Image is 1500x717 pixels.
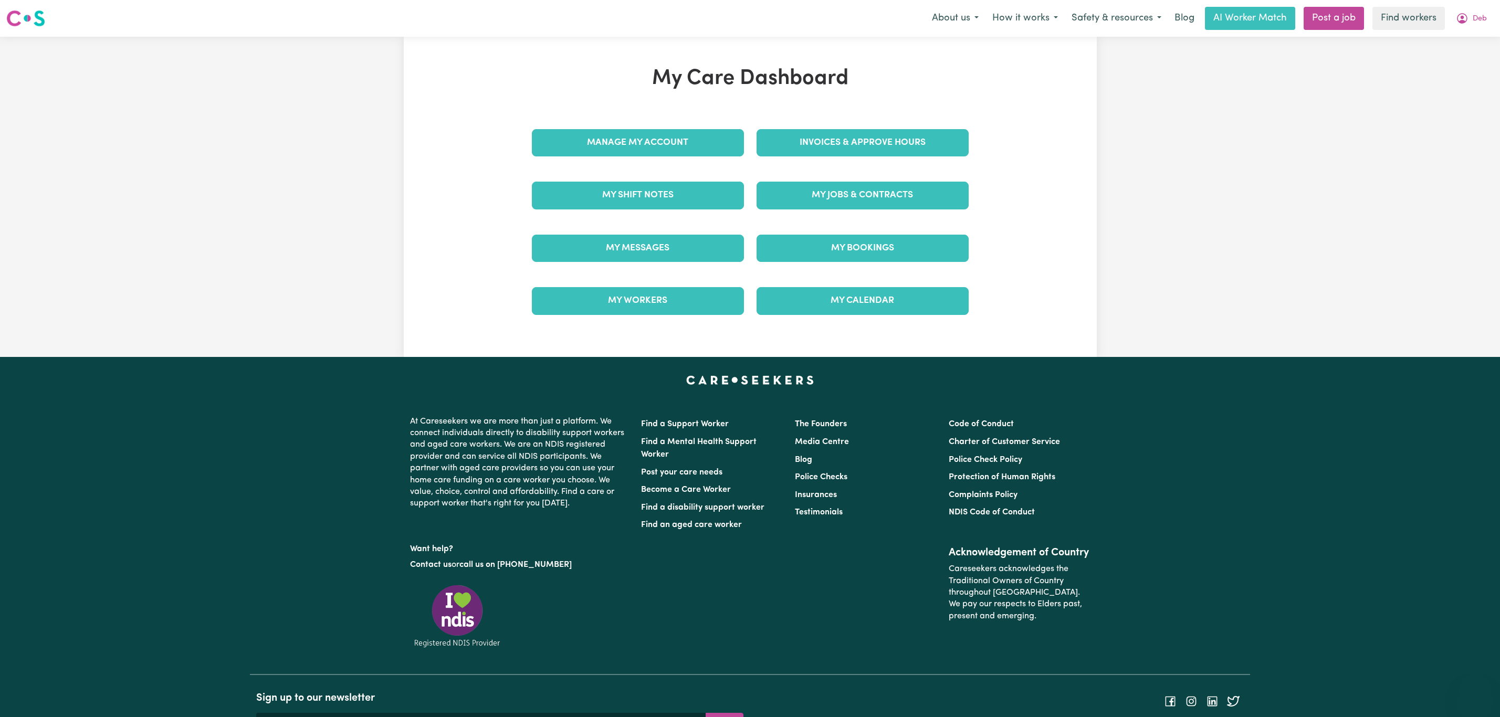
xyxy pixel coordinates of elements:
a: Post a job [1304,7,1364,30]
h2: Acknowledgement of Country [949,546,1090,559]
a: Police Checks [795,473,847,481]
a: Follow Careseekers on Facebook [1164,697,1177,705]
a: Careseekers home page [686,376,814,384]
img: Registered NDIS provider [410,583,505,649]
a: Find a Support Worker [641,420,729,428]
a: My Calendar [757,287,969,314]
a: Media Centre [795,438,849,446]
a: Code of Conduct [949,420,1014,428]
a: Follow Careseekers on LinkedIn [1206,697,1219,705]
a: Follow Careseekers on Twitter [1227,697,1240,705]
a: call us on [PHONE_NUMBER] [459,561,572,569]
a: Police Check Policy [949,456,1022,464]
a: The Founders [795,420,847,428]
h1: My Care Dashboard [526,66,975,91]
a: My Workers [532,287,744,314]
h2: Sign up to our newsletter [256,692,743,704]
button: Safety & resources [1065,7,1168,29]
button: My Account [1449,7,1494,29]
a: Find a Mental Health Support Worker [641,438,757,459]
p: Careseekers acknowledges the Traditional Owners of Country throughout [GEOGRAPHIC_DATA]. We pay o... [949,559,1090,626]
a: Find workers [1372,7,1445,30]
a: My Bookings [757,235,969,262]
a: Invoices & Approve Hours [757,129,969,156]
a: Complaints Policy [949,491,1018,499]
a: My Messages [532,235,744,262]
a: NDIS Code of Conduct [949,508,1035,516]
a: Charter of Customer Service [949,438,1060,446]
a: My Jobs & Contracts [757,182,969,209]
span: Deb [1473,13,1487,25]
a: AI Worker Match [1205,7,1295,30]
a: Follow Careseekers on Instagram [1185,697,1198,705]
button: How it works [985,7,1065,29]
a: Post your care needs [641,468,722,477]
a: Find a disability support worker [641,503,764,512]
button: About us [925,7,985,29]
a: Find an aged care worker [641,521,742,529]
a: Testimonials [795,508,843,516]
a: My Shift Notes [532,182,744,209]
a: Insurances [795,491,837,499]
img: Careseekers logo [6,9,45,28]
p: At Careseekers we are more than just a platform. We connect individuals directly to disability su... [410,412,628,514]
p: Want help? [410,539,628,555]
a: Manage My Account [532,129,744,156]
a: Become a Care Worker [641,486,731,494]
p: or [410,555,628,575]
a: Careseekers logo [6,6,45,30]
a: Blog [795,456,812,464]
iframe: Button to launch messaging window, conversation in progress [1458,675,1492,709]
a: Blog [1168,7,1201,30]
a: Protection of Human Rights [949,473,1055,481]
a: Contact us [410,561,452,569]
